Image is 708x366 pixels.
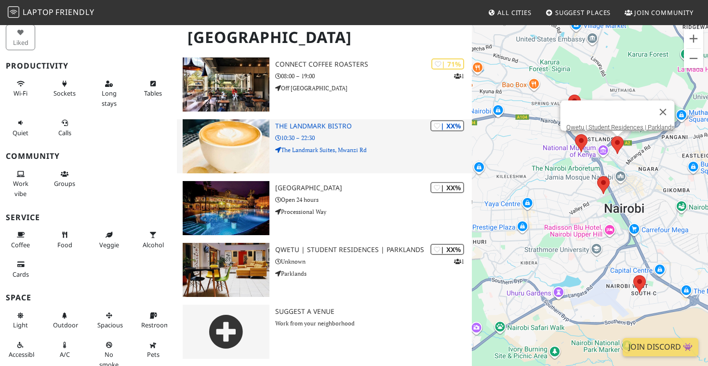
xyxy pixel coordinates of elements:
[275,308,472,316] h3: Suggest a Venue
[684,49,703,68] button: Zoom out
[138,227,168,253] button: Alcohol
[58,128,71,137] span: Video/audio calls
[275,122,472,130] h3: The Landmark Bistro
[430,182,464,193] div: | XX%
[13,270,29,279] span: Credit cards
[484,4,535,21] a: All Cities
[6,76,35,101] button: Wi-Fi
[6,115,35,141] button: Quiet
[454,71,464,81] p: 1
[94,227,124,253] button: Veggie
[183,181,269,235] img: Nairobi Serena Hotel
[275,84,472,93] p: Off [GEOGRAPHIC_DATA]
[431,58,464,70] div: | 71%
[141,321,170,329] span: Restroom
[275,145,472,155] p: The Landmark Suites, Mwanzi Rd
[177,119,472,173] a: The Landmark Bistro | XX% The Landmark Bistro 10:30 – 22:30 The Landmark Suites, Mwanzi Rd
[6,256,35,282] button: Cards
[13,321,28,329] span: Natural light
[138,337,168,363] button: Pets
[621,4,697,21] a: Join Community
[275,246,472,254] h3: Qwetu | Student Residences | Parklands
[13,128,28,137] span: Quiet
[275,207,472,216] p: Processional Way
[8,4,94,21] a: LaptopFriendly LaptopFriendly
[6,227,35,253] button: Coffee
[183,305,269,359] img: gray-place-d2bdb4477600e061c01bd816cc0f2ef0cfcb1ca9e3ad78868dd16fb2af073a21.png
[50,337,80,363] button: A/C
[275,60,472,69] h3: Connect Coffee Roasters
[138,76,168,101] button: Tables
[275,319,472,328] p: Work from your neighborhood
[138,308,168,333] button: Restroom
[144,89,162,98] span: Work-friendly tables
[555,8,611,17] span: Suggest Places
[23,7,54,17] span: Laptop
[497,8,532,17] span: All Cities
[183,57,269,112] img: Connect Coffee Roasters
[6,61,171,70] h3: Productivity
[634,8,694,17] span: Join Community
[430,244,464,255] div: | XX%
[177,305,472,359] a: Suggest a Venue Work from your neighborhood
[275,257,472,266] p: Unknown
[99,240,119,249] span: Veggie
[275,133,472,142] p: 10:30 – 22:30
[13,179,28,197] span: People working
[94,76,124,111] button: Long stays
[183,119,269,173] img: The Landmark Bistro
[177,57,472,112] a: Connect Coffee Roasters | 71% 1 Connect Coffee Roasters 08:00 – 19:00 Off [GEOGRAPHIC_DATA]
[50,308,80,333] button: Outdoor
[275,71,472,81] p: 08:00 – 19:00
[183,243,269,297] img: Qwetu | Student Residences | Parklands
[53,321,78,329] span: Outdoor area
[6,213,171,222] h3: Service
[57,240,72,249] span: Food
[102,89,117,107] span: Long stays
[55,7,94,17] span: Friendly
[60,350,70,359] span: Air conditioned
[13,89,27,98] span: Stable Wi-Fi
[11,240,30,249] span: Coffee
[684,29,703,48] button: Zoom in
[94,308,124,333] button: Spacious
[50,166,80,192] button: Groups
[454,257,464,266] p: 1
[50,76,80,101] button: Sockets
[6,308,35,333] button: Light
[9,350,38,359] span: Accessible
[54,179,75,188] span: Group tables
[50,115,80,141] button: Calls
[50,227,80,253] button: Food
[6,293,171,302] h3: Space
[275,184,472,192] h3: [GEOGRAPHIC_DATA]
[177,181,472,235] a: Nairobi Serena Hotel | XX% [GEOGRAPHIC_DATA] Open 24 hours Processional Way
[542,4,615,21] a: Suggest Places
[97,321,123,329] span: Spacious
[566,124,675,131] a: Qwetu | Student Residences | Parklands
[180,24,470,51] h1: [GEOGRAPHIC_DATA]
[430,120,464,131] div: | XX%
[6,337,35,363] button: Accessible
[275,195,472,204] p: Open 24 hours
[8,6,19,18] img: LaptopFriendly
[623,338,698,356] a: Join Discord 👾
[177,243,472,297] a: Qwetu | Student Residences | Parklands | XX% 1 Qwetu | Student Residences | Parklands Unknown Par...
[6,166,35,201] button: Work vibe
[652,100,675,124] button: Close
[275,269,472,278] p: Parklands
[143,240,164,249] span: Alcohol
[53,89,76,98] span: Power sockets
[6,152,171,161] h3: Community
[147,350,160,359] span: Pet friendly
